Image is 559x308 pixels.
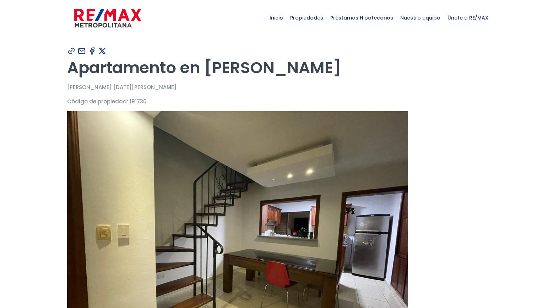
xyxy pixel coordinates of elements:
span: Únete a RE/MAX [444,7,492,28]
img: Compartir [67,47,76,55]
span: Código de propiedad: [67,98,128,105]
span: 191730 [130,98,147,105]
img: remax-metropolitana-logo [74,7,141,29]
img: Compartir [88,47,97,55]
span: Préstamos Hipotecarios [327,7,397,28]
p: [PERSON_NAME] [DATE][PERSON_NAME] [67,83,492,92]
span: Propiedades [287,7,327,28]
img: Compartir [98,47,107,55]
img: Compartir [77,47,86,55]
span: Inicio [266,7,287,28]
h1: Apartamento en [PERSON_NAME] [67,58,492,77]
span: Nuestro equipo [397,7,444,28]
